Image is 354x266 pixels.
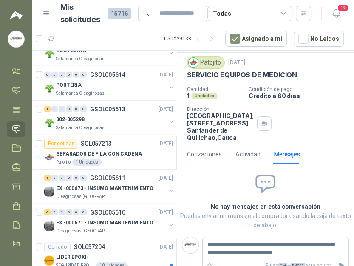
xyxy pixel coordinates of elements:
[90,209,125,215] p: GSOL005610
[80,106,87,112] div: 0
[44,173,175,200] a: 1 0 0 0 0 0 GSOL005611[DATE] Company LogoEX -000673 - INSUMO MANTENIMIENTOOleaginosas [GEOGRAPHIC...
[44,72,51,78] div: 0
[44,49,54,59] img: Company Logo
[59,209,65,215] div: 0
[60,1,101,26] h1: Mis solicitudes
[51,209,58,215] div: 0
[189,58,198,67] img: Company Logo
[56,159,71,166] p: Patojito
[51,106,58,112] div: 0
[191,93,218,99] div: Unidades
[56,125,110,131] p: Salamanca Oleaginosas SAS
[10,10,23,20] img: Logo peakr
[56,219,153,227] p: EX -000671 - INSUMO MANTENIMIENTO
[44,152,54,162] img: Company Logo
[44,175,51,181] div: 1
[159,105,173,113] p: [DATE]
[51,175,58,181] div: 0
[337,4,349,12] span: 19
[59,106,65,112] div: 0
[81,141,112,147] p: SOL057213
[159,140,173,148] p: [DATE]
[73,106,79,112] div: 0
[228,59,245,67] p: [DATE]
[274,150,300,159] div: Mensajes
[80,72,87,78] div: 0
[56,56,110,62] p: Salamanca Oleaginosas SAS
[213,9,231,18] div: Todas
[74,244,105,250] p: SOL057204
[56,184,153,192] p: EX -000673 - INSUMO MANTENIMIENTO
[80,175,87,181] div: 0
[159,174,173,182] p: [DATE]
[44,139,77,149] div: Por cotizar
[66,209,72,215] div: 0
[143,10,149,16] span: search
[44,242,71,252] div: Cerrado
[73,72,79,78] div: 0
[90,175,125,181] p: GSOL005611
[32,135,176,170] a: Por cotizarSOL057213[DATE] Company LogoSEPARADOR DE FILA CON CADENAPatojito1 Unidades
[59,72,65,78] div: 0
[235,150,261,159] div: Actividad
[187,71,297,79] p: SERVICIO EQUIPOS DE MEDICION
[90,106,125,112] p: GSOL005613
[56,47,86,55] p: ZOOTECNIA
[187,112,254,141] p: [GEOGRAPHIC_DATA], [STREET_ADDRESS] Santander de Quilichao , Cauca
[80,209,87,215] div: 0
[187,106,254,112] p: Dirección
[72,159,102,166] div: 1 Unidades
[66,175,72,181] div: 0
[44,209,51,215] div: 6
[56,150,142,158] p: SEPARADOR DE FILA CON CADENA
[44,255,54,266] img: Company Logo
[56,193,110,200] p: Oleaginosas [GEOGRAPHIC_DATA][PERSON_NAME]
[56,253,89,261] p: LIDER EPOXI-
[8,31,24,47] img: Company Logo
[249,86,351,92] p: Condición de pago
[44,70,175,97] a: 0 0 0 0 0 0 GSOL005614[DATE] Company LogoPORTERIASalamanca Oleaginosas SAS
[108,8,131,19] span: 15716
[44,104,175,131] a: 1 0 0 0 0 0 GSOL005613[DATE] Company Logo002-005298Salamanca Oleaginosas SAS
[187,92,190,99] p: 1
[159,71,173,79] p: [DATE]
[178,211,352,230] p: Puedes enviar un mensaje al comprador usando la caja de texto de abajo.
[44,207,175,235] a: 6 0 0 0 0 0 GSOL005610[DATE] Company LogoEX -000671 - INSUMO MANTENIMIENTOOleaginosas [GEOGRAPHIC...
[294,31,344,47] button: No Leídos
[163,32,218,45] div: 1 - 50 de 9138
[66,106,72,112] div: 0
[44,83,54,93] img: Company Logo
[44,187,54,197] img: Company Logo
[187,150,222,159] div: Cotizaciones
[51,72,58,78] div: 0
[44,221,54,231] img: Company Logo
[44,118,54,128] img: Company Logo
[182,237,198,253] img: Company Logo
[178,202,352,211] h2: No hay mensajes en esta conversación
[73,175,79,181] div: 0
[56,90,110,97] p: Salamanca Oleaginosas SAS
[329,6,344,21] button: 19
[56,228,110,235] p: Oleaginosas [GEOGRAPHIC_DATA][PERSON_NAME]
[44,106,51,112] div: 1
[249,92,351,99] p: Crédito a 60 días
[56,116,85,124] p: 002-005298
[73,209,79,215] div: 0
[187,86,242,92] p: Cantidad
[56,81,82,89] p: PORTERIA
[225,31,287,47] button: Asignado a mi
[187,56,225,69] div: Patojito
[66,72,72,78] div: 0
[59,175,65,181] div: 0
[159,209,173,217] p: [DATE]
[159,243,173,251] p: [DATE]
[90,72,125,78] p: GSOL005614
